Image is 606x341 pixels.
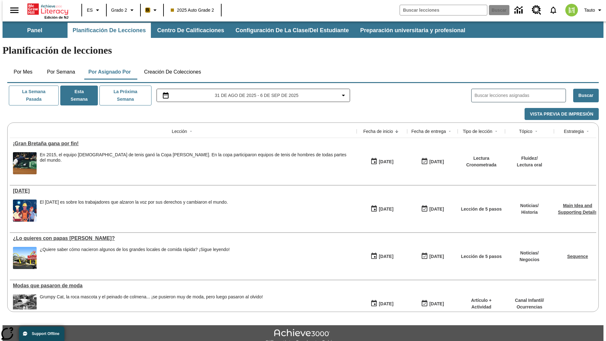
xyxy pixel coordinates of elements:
[13,188,353,194] a: Día del Trabajo, Lecciones
[109,4,138,16] button: Grado: Grado 2, Elige un grado
[582,4,606,16] button: Perfil/Configuración
[13,247,37,269] img: Uno de los primeros locales de McDonald's, con el icónico letrero rojo y los arcos amarillos.
[19,326,64,341] button: Support Offline
[511,2,528,19] a: Centro de información
[517,155,542,162] p: Fluidez /
[45,15,68,19] span: Edición de NJ
[379,158,393,166] div: [DATE]
[187,128,195,135] button: Sort
[463,128,492,135] div: Tipo de lección
[379,205,393,213] div: [DATE]
[68,23,151,38] button: Planificación de lecciones
[9,86,59,105] button: La semana pasada
[475,91,566,100] input: Buscar lecciones asignadas
[13,236,353,241] div: ¿Lo quieres con papas fritas?
[584,128,591,135] button: Sort
[40,200,228,222] div: El Día del Trabajo es sobre los trabajadores que alzaron la voz por sus derechos y cambiaron el m...
[411,128,446,135] div: Fecha de entrega
[419,203,446,215] button: 09/07/25: Último día en que podrá accederse la lección
[429,205,444,213] div: [DATE]
[40,200,228,205] div: El [DATE] es sobre los trabajadores que alzaron la voz por sus derechos y cambiaron el mundo.
[429,253,444,260] div: [DATE]
[171,7,214,14] span: 2025 Auto Grade 2
[139,64,206,80] button: Creación de colecciones
[379,253,393,260] div: [DATE]
[83,64,136,80] button: Por asignado por
[419,156,446,168] button: 09/07/25: Último día en que podrá accederse la lección
[520,202,538,209] p: Noticias /
[564,128,584,135] div: Estrategia
[159,92,348,99] button: Seleccione el intervalo de fechas opción del menú
[13,236,353,241] a: ¿Lo quieres con papas fritas?, Lecciones
[400,5,487,15] input: Buscar campo
[429,300,444,308] div: [DATE]
[13,141,353,147] div: ¡Gran Bretaña gana por fin!
[515,297,544,304] p: Canal Infantil /
[368,156,395,168] button: 09/01/25: Primer día en que estuvo disponible la lección
[379,300,393,308] div: [DATE]
[143,4,161,16] button: Boost El color de la clase es anaranjado claro. Cambiar el color de la clase.
[215,92,298,99] span: 31 de ago de 2025 - 6 de sep de 2025
[13,188,353,194] div: Día del Trabajo
[60,86,98,105] button: Esta semana
[40,247,230,252] div: ¿Quiere saber cómo nacieron algunos de los grandes locales de comida rápida? ¡Sigue leyendo!
[152,23,229,38] button: Centro de calificaciones
[40,152,353,174] div: En 2015, el equipo británico de tenis ganó la Copa Davis. En la copa participaron equipos de teni...
[13,200,37,222] img: una pancarta con fondo azul muestra la ilustración de una fila de diferentes hombres y mujeres co...
[340,92,347,99] svg: Collapse Date Range Filter
[3,21,603,38] div: Subbarra de navegación
[13,152,37,174] img: Tenista británico Andy Murray extendiendo todo su cuerpo para alcanzar una pelota durante un part...
[567,254,588,259] a: Sequence
[561,2,582,18] button: Escoja un nuevo avatar
[5,1,24,20] button: Abrir el menú lateral
[584,7,595,14] span: Tauto
[429,158,444,166] div: [DATE]
[519,128,532,135] div: Tópico
[515,304,544,310] p: Ocurrencias
[520,209,538,216] p: Historia
[87,7,93,14] span: ES
[111,7,127,14] span: Grado 2
[545,2,561,18] a: Notificaciones
[558,203,597,215] a: Main Idea and Supporting Details
[40,247,230,269] div: ¿Quiere saber cómo nacieron algunos de los grandes locales de comida rápida? ¡Sigue leyendo!
[461,155,502,168] p: Lectura Cronometrada
[84,4,104,16] button: Lenguaje: ES, Selecciona un idioma
[32,332,59,336] span: Support Offline
[419,250,446,262] button: 07/03/26: Último día en que podrá accederse la lección
[230,23,354,38] button: Configuración de la clase/del estudiante
[446,128,454,135] button: Sort
[368,250,395,262] button: 07/26/25: Primer día en que estuvo disponible la lección
[525,108,599,120] button: Vista previa de impresión
[3,23,66,38] button: Panel
[13,294,37,316] img: foto en blanco y negro de una chica haciendo girar unos hula-hulas en la década de 1950
[461,253,502,260] p: Lección de 5 pasos
[520,250,539,256] p: Noticias /
[532,128,540,135] button: Sort
[40,294,263,316] div: Grumpy Cat, la roca mascota y el peinado de colmena... ¡se pusieron muy de moda, pero luego pasar...
[7,64,39,80] button: Por mes
[520,256,539,263] p: Negocios
[492,128,500,135] button: Sort
[99,86,151,105] button: La próxima semana
[172,128,187,135] div: Lección
[42,64,80,80] button: Por semana
[13,283,353,289] a: Modas que pasaron de moda, Lecciones
[393,128,401,135] button: Sort
[40,152,353,163] div: En 2015, el equipo [DEMOGRAPHIC_DATA] de tenis ganó la Copa [PERSON_NAME]. En la copa participaro...
[27,3,68,15] a: Portada
[363,128,393,135] div: Fecha de inicio
[419,298,446,310] button: 06/30/26: Último día en que podrá accederse la lección
[517,162,542,168] p: Lectura oral
[368,203,395,215] button: 09/01/25: Primer día en que estuvo disponible la lección
[13,141,353,147] a: ¡Gran Bretaña gana por fin!, Lecciones
[3,45,603,56] h1: Planificación de lecciones
[461,206,502,212] p: Lección de 5 pasos
[355,23,470,38] button: Preparación universitaria y profesional
[528,2,545,19] a: Centro de recursos, Se abrirá en una pestaña nueva.
[146,6,149,14] span: B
